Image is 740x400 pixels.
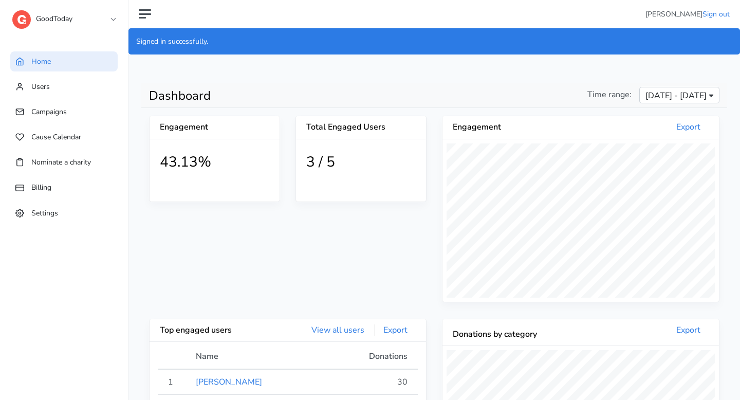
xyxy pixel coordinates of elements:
h5: Engagement [160,122,215,132]
a: Users [10,77,118,97]
td: 30 [337,369,418,395]
a: View all users [303,324,373,336]
h5: Top engaged users [160,325,288,335]
span: Cause Calendar [31,132,81,142]
a: GoodToday [12,7,115,26]
span: Users [31,82,50,92]
h5: Donations by category [453,330,581,339]
th: Donations [337,350,418,369]
a: Export [668,324,709,336]
th: Name [190,350,337,369]
h5: Engagement [453,122,581,132]
a: Export [668,121,709,133]
a: Nominate a charity [10,152,118,172]
h5: Total Engaged Users [306,122,416,132]
div: Signed in successfully. [128,28,740,54]
li: [PERSON_NAME] [645,9,730,20]
a: [PERSON_NAME] [196,376,262,388]
a: Sign out [702,9,730,19]
a: Cause Calendar [10,127,118,147]
span: Time range: [587,88,632,101]
a: Export [375,324,416,336]
span: Nominate a charity [31,157,91,167]
h1: 3 / 5 [306,154,416,171]
h1: 43.13% [160,154,269,171]
a: Billing [10,177,118,197]
a: Home [10,51,118,71]
span: Billing [31,183,51,192]
a: Settings [10,203,118,223]
img: logo-dashboard-4662da770dd4bea1a8774357aa970c5cb092b4650ab114813ae74da458e76571.svg [12,10,31,29]
span: [DATE] - [DATE] [645,89,707,102]
span: Campaigns [31,107,67,117]
a: Campaigns [10,102,118,122]
span: Settings [31,208,58,217]
h1: Dashboard [149,88,427,103]
span: Home [31,57,51,66]
td: 1 [158,369,190,395]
